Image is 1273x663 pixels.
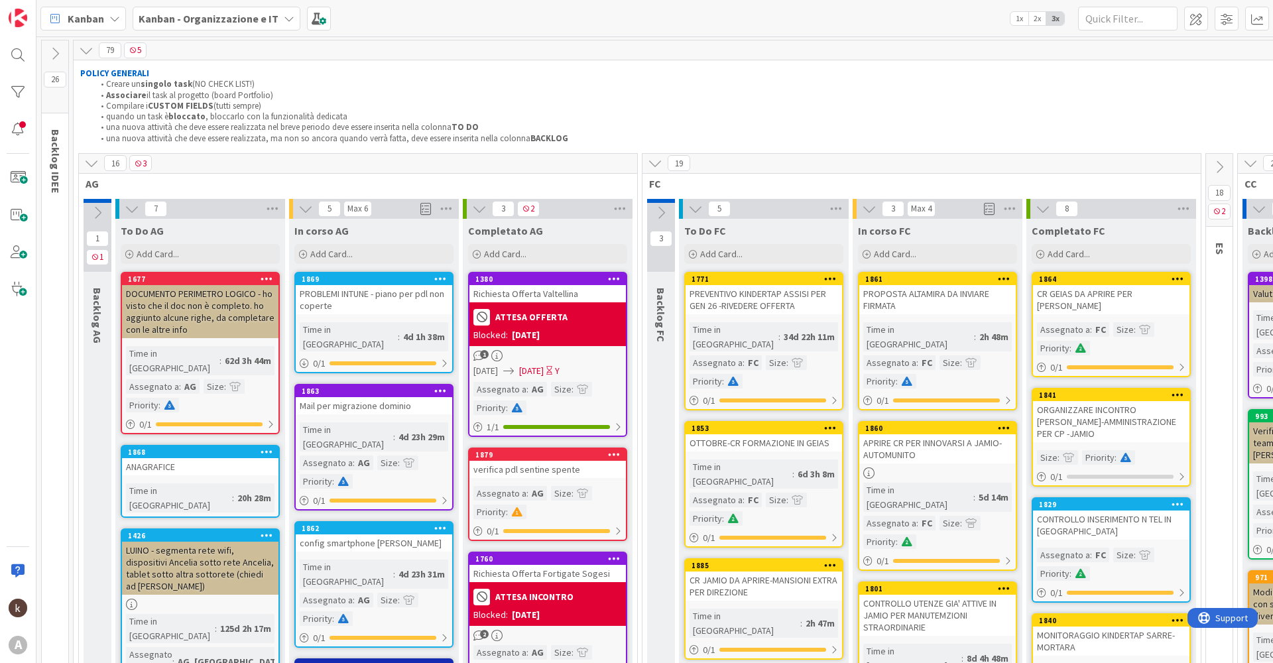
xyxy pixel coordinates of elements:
[1037,450,1058,465] div: Size
[794,467,838,481] div: 6d 3h 8m
[1208,185,1231,201] span: 18
[686,530,842,546] div: 0/1
[692,274,842,284] div: 1771
[686,434,842,452] div: OTTOBRE-CR FORMAZIONE IN GEIAS
[300,560,393,589] div: Time in [GEOGRAPHIC_DATA]
[318,201,341,217] span: 5
[1039,616,1189,625] div: 1840
[859,422,1016,434] div: 1860
[780,330,838,344] div: 34d 22h 11m
[690,609,800,638] div: Time in [GEOGRAPHIC_DATA]
[473,328,508,342] div: Blocked:
[865,274,1016,284] div: 1861
[126,379,179,394] div: Assegnato a
[654,288,668,342] span: Backlog FC
[916,355,918,370] span: :
[859,392,1016,409] div: 0/1
[296,534,452,552] div: config smartphone [PERSON_NAME]
[80,68,149,79] strong: POLICY GENERALI
[398,455,400,470] span: :
[649,177,1184,190] span: FC
[1033,585,1189,601] div: 0/1
[221,353,274,368] div: 62d 3h 44m
[974,330,976,344] span: :
[9,636,27,654] div: A
[469,523,626,540] div: 0/1
[68,11,104,27] span: Kanban
[690,493,743,507] div: Assegnato a
[355,593,373,607] div: AG
[296,522,452,534] div: 1862
[874,248,916,260] span: Add Card...
[975,490,1012,505] div: 5d 14m
[400,330,448,344] div: 4d 1h 38m
[128,531,278,540] div: 1426
[122,542,278,595] div: LUINO - segmenta rete wifi, dispositivi Ancelia sotto rete Ancelia, tablet sotto altra sottorete ...
[877,554,889,568] span: 0 / 1
[122,530,278,542] div: 1426
[300,322,398,351] div: Time in [GEOGRAPHIC_DATA]
[9,9,27,27] img: Visit kanbanzone.com
[519,364,544,378] span: [DATE]
[395,567,448,581] div: 4d 23h 31m
[469,565,626,582] div: Richiesta Offerta Fortigate Sogesi
[148,100,213,111] strong: CUSTOM FIELDS
[743,493,745,507] span: :
[473,486,526,501] div: Assegnato a
[126,398,158,412] div: Priority
[300,593,353,607] div: Assegnato a
[528,645,547,660] div: AG
[863,355,916,370] div: Assegnato a
[393,567,395,581] span: :
[1033,511,1189,540] div: CONTROLLO INSERIMENTO N TEL IN [GEOGRAPHIC_DATA]
[650,231,672,247] span: 3
[355,455,373,470] div: AG
[475,274,626,284] div: 1380
[1010,12,1028,25] span: 1x
[480,630,489,638] span: 2
[686,560,842,572] div: 1885
[745,493,762,507] div: FC
[766,493,786,507] div: Size
[1037,322,1090,337] div: Assegnato a
[1208,204,1231,219] span: 2
[686,560,842,601] div: 1885CR JAMIO DA APRIRE-MANSIONI EXTRA PER DIREZIONE
[296,385,452,414] div: 1863Mail per migrazione dominio
[398,330,400,344] span: :
[332,611,334,626] span: :
[530,133,568,144] strong: BACKLOG
[313,494,326,508] span: 0 / 1
[1033,615,1189,627] div: 1840
[487,420,499,434] span: 1 / 1
[512,328,540,342] div: [DATE]
[686,422,842,452] div: 1853OTTOBRE-CR FORMAZIONE IN GEIAS
[473,645,526,660] div: Assegnato a
[473,364,498,378] span: [DATE]
[865,424,1016,433] div: 1860
[302,387,452,396] div: 1863
[976,330,1012,344] div: 2h 48m
[686,273,842,285] div: 1771
[300,422,393,452] div: Time in [GEOGRAPHIC_DATA]
[526,645,528,660] span: :
[296,285,452,314] div: PROBLEMI INTUNE - piano per pdl non coperte
[506,400,508,415] span: :
[859,583,1016,636] div: 1801CONTROLLO UTENZE GIA' ATTIVE IN JAMIO PER MANUTEMZIONI STRAORDINARIE
[973,490,975,505] span: :
[859,285,1016,314] div: PROPOSTA ALTAMIRA DA INVIARE FIRMATA
[940,516,960,530] div: Size
[1039,274,1189,284] div: 1864
[452,121,479,133] strong: TO DO
[296,273,452,285] div: 1869
[896,534,898,549] span: :
[526,486,528,501] span: :
[703,643,715,657] span: 0 / 1
[122,530,278,595] div: 1426LUINO - segmenta rete wifi, dispositivi Ancelia sotto rete Ancelia, tablet sotto altra sottor...
[1039,391,1189,400] div: 1841
[700,248,743,260] span: Add Card...
[1033,389,1189,442] div: 1841ORGANIZZARE INCONTRO [PERSON_NAME]-AMMINISTRAZIONE PER CP -JAMIO
[377,455,398,470] div: Size
[9,599,27,617] img: kh
[692,561,842,570] div: 1885
[1056,201,1078,217] span: 8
